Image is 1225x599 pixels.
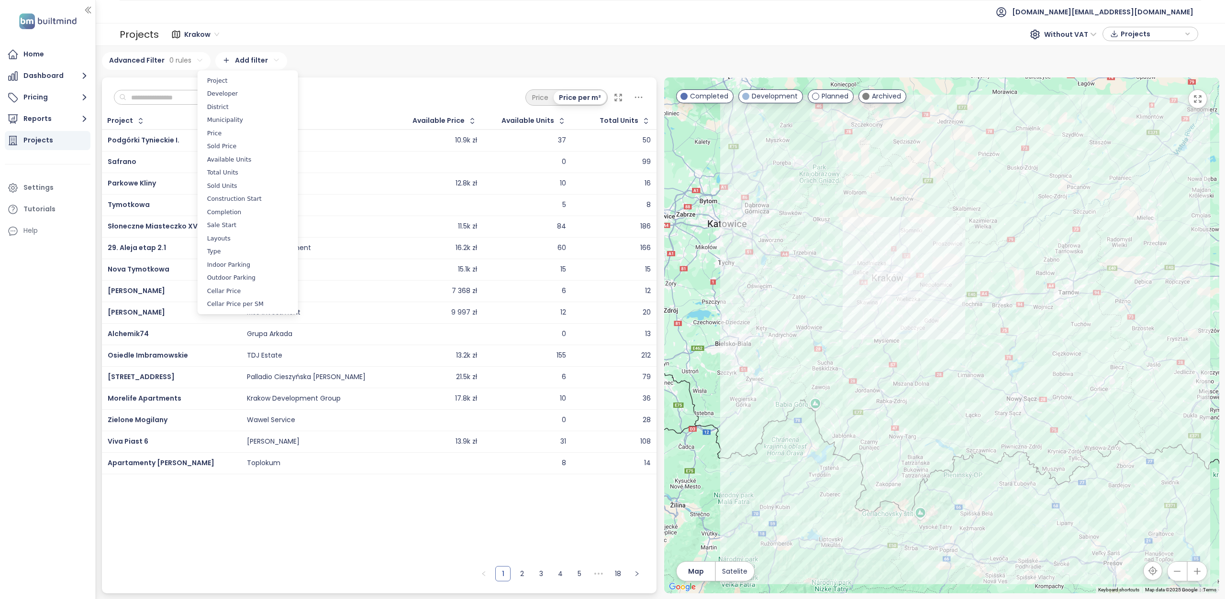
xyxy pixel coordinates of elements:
span: Total Units [200,166,296,179]
span: Completed [690,91,728,101]
span: Type [200,245,296,258]
span: Layouts [200,232,296,245]
span: Developer [200,87,296,100]
span: Construction Start [200,192,296,206]
span: Available Units [200,153,296,166]
span: Project [200,74,296,87]
span: Sold Units [200,179,296,193]
span: Price [200,127,296,140]
span: Map [688,566,704,577]
span: Sold Price [200,140,296,153]
span: Cellar Price per SM [200,297,296,311]
span: Planned [822,91,848,101]
span: Archived [872,91,901,101]
span: Cellar Price [200,284,296,298]
span: Outdoor Parking [200,271,296,284]
span: Completion [200,206,296,219]
span: Municipality [200,113,296,127]
span: Sale Start [200,218,296,232]
span: Development [752,91,798,101]
span: Indoor Parking [200,258,296,272]
span: District [200,100,296,114]
span: Satelite [722,566,747,577]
